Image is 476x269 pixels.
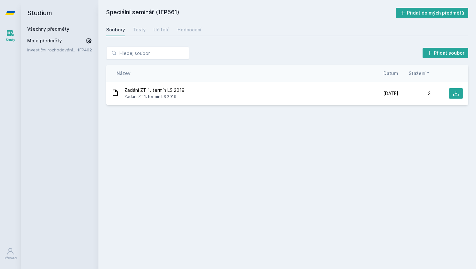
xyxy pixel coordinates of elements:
a: Uživatel [1,244,19,264]
a: Všechny předměty [27,26,69,32]
a: Soubory [106,23,125,36]
button: Stažení [409,70,431,77]
a: Učitelé [153,23,170,36]
a: 1FP402 [77,47,92,52]
a: Testy [133,23,146,36]
div: Hodnocení [177,27,201,33]
span: Zadání ZT 1. termín LS 2019 [124,93,185,100]
div: Soubory [106,27,125,33]
span: Zadání ZT 1. termín LS 2019 [124,87,185,93]
span: Stažení [409,70,425,77]
a: Hodnocení [177,23,201,36]
button: Název [117,70,130,77]
div: Testy [133,27,146,33]
span: [DATE] [383,90,398,97]
input: Hledej soubor [106,47,189,59]
button: Datum [383,70,398,77]
button: Přidat soubor [423,48,469,58]
a: Investiční rozhodování a dlouhodobé financování [27,47,77,53]
div: Uživatel [4,256,17,261]
button: Přidat do mých předmětů [396,8,469,18]
span: Moje předměty [27,38,62,44]
div: 3 [398,90,431,97]
h2: Speciální seminář (1FP561) [106,8,396,18]
div: Study [6,38,15,42]
a: Study [1,26,19,46]
div: Učitelé [153,27,170,33]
